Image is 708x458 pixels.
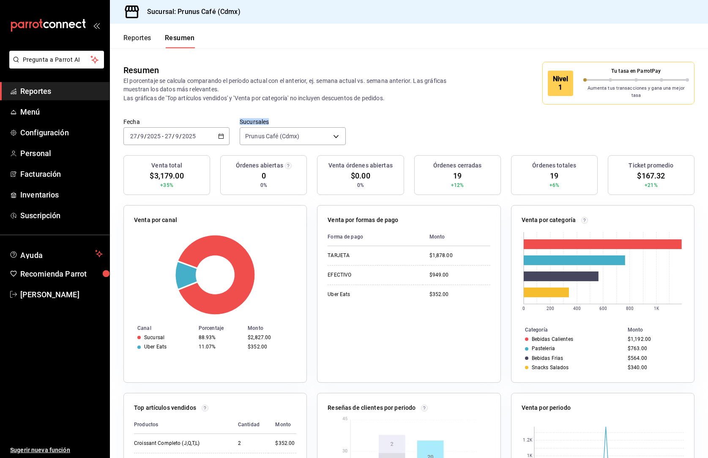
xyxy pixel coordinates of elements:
[130,133,137,140] input: --
[20,189,103,200] span: Inventarios
[123,34,195,48] div: navigation tabs
[548,71,573,96] div: Nivel 1
[645,181,658,189] span: +21%
[328,291,412,298] div: Uber Eats
[624,325,694,335] th: Monto
[23,55,91,64] span: Pregunta a Parrot AI
[236,161,283,170] h3: Órdenes abiertas
[328,272,412,279] div: EFECTIVO
[134,416,231,434] th: Productos
[357,181,364,189] span: 0%
[123,34,151,48] button: Reportes
[151,161,182,170] h3: Venta total
[244,324,306,333] th: Monto
[137,133,140,140] span: /
[20,289,103,300] span: [PERSON_NAME]
[429,252,490,259] div: $1,878.00
[144,344,167,350] div: Uber Eats
[134,440,219,447] div: Croissant Completo (J,Q,T,L)
[328,403,416,412] p: Reseñas de clientes por periodo
[123,64,159,77] div: Resumen
[262,170,266,181] span: 0
[147,133,161,140] input: ----
[162,133,164,140] span: -
[182,133,196,140] input: ----
[144,335,164,340] div: Sucursal
[179,133,182,140] span: /
[423,228,490,246] th: Monto
[573,306,580,311] text: 400
[328,228,422,246] th: Forma de pago
[549,181,559,189] span: +6%
[9,51,104,69] button: Pregunta a Parrot AI
[248,344,293,350] div: $352.00
[583,67,689,75] p: Tu tasa en ParrotPay
[522,403,571,412] p: Venta por periodo
[199,335,241,340] div: 88.93%
[195,324,244,333] th: Porcentaje
[175,133,179,140] input: --
[6,61,104,70] a: Pregunta a Parrot AI
[351,170,370,181] span: $0.00
[532,161,576,170] h3: Órdenes totales
[532,365,569,370] div: Snacks Salados
[140,7,241,17] h3: Sucursal: Prunus Café (Cdmx)
[123,77,457,102] p: El porcentaje se calcula comparando el período actual con el anterior, ej. semana actual vs. sema...
[522,216,576,225] p: Venta por categoría
[523,438,532,443] text: 1.2K
[134,403,196,412] p: Top artículos vendidos
[93,22,100,29] button: open_drawer_menu
[20,148,103,159] span: Personal
[637,170,665,181] span: $167.32
[260,181,267,189] span: 0%
[165,34,195,48] button: Resumen
[532,336,573,342] div: Bebidas Calientes
[248,335,293,340] div: $2,827.00
[629,161,673,170] h3: Ticket promedio
[20,127,103,138] span: Configuración
[654,306,659,311] text: 1K
[20,106,103,118] span: Menú
[453,170,462,181] span: 19
[144,133,147,140] span: /
[238,440,262,447] div: 2
[451,181,464,189] span: +12%
[172,133,175,140] span: /
[164,133,172,140] input: --
[628,365,681,370] div: $340.00
[245,132,299,140] span: Prunus Café (Cdmx)
[328,161,393,170] h3: Venta órdenes abiertas
[628,336,681,342] div: $1,192.00
[628,355,681,361] div: $564.00
[546,306,554,311] text: 200
[20,249,92,259] span: Ayuda
[150,170,183,181] span: $3,179.00
[20,168,103,180] span: Facturación
[328,216,398,225] p: Venta por formas de pago
[124,324,195,333] th: Canal
[123,119,230,125] label: Fecha
[511,325,624,335] th: Categoría
[532,355,563,361] div: Bebidas Frias
[140,133,144,140] input: --
[160,181,173,189] span: +35%
[628,346,681,351] div: $763.00
[532,346,555,351] div: Pasteleria
[20,210,103,221] span: Suscripción
[199,344,241,350] div: 11.07%
[429,291,490,298] div: $352.00
[429,272,490,279] div: $949.00
[550,170,558,181] span: 19
[433,161,482,170] h3: Órdenes cerradas
[583,85,689,99] p: Aumenta tus transacciones y gana una mejor tasa
[268,416,296,434] th: Monto
[20,268,103,280] span: Recomienda Parrot
[134,216,177,225] p: Venta por canal
[328,252,412,259] div: TARJETA
[522,306,525,311] text: 0
[20,85,103,97] span: Reportes
[240,119,346,125] label: Sucursales
[599,306,607,311] text: 600
[231,416,268,434] th: Cantidad
[10,446,103,455] span: Sugerir nueva función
